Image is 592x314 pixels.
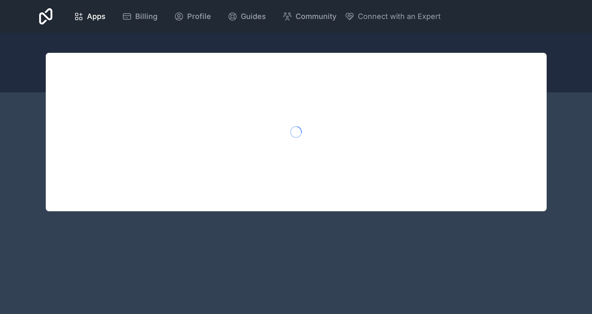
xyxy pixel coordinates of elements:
[276,7,343,26] a: Community
[67,7,112,26] a: Apps
[358,11,441,22] span: Connect with an Expert
[187,11,211,22] span: Profile
[241,11,266,22] span: Guides
[167,7,218,26] a: Profile
[345,11,441,22] button: Connect with an Expert
[87,11,106,22] span: Apps
[135,11,157,22] span: Billing
[296,11,336,22] span: Community
[115,7,164,26] a: Billing
[221,7,273,26] a: Guides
